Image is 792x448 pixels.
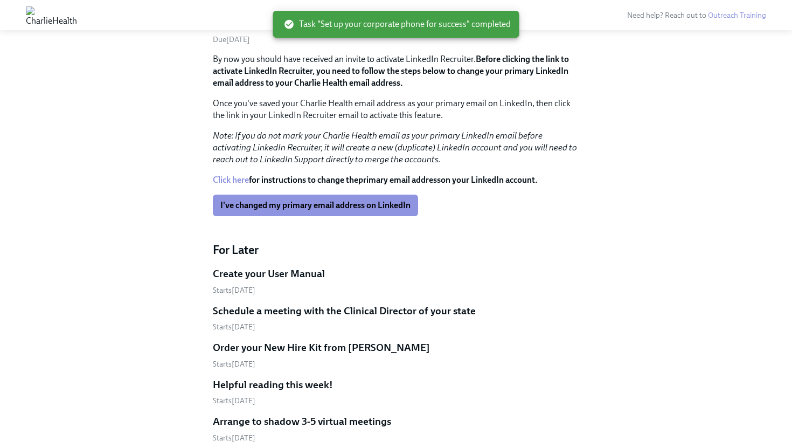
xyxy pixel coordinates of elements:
a: Click here [213,175,249,185]
span: Need help? Reach out to [627,11,766,20]
span: Due [DATE] [213,35,250,44]
h5: Create your User Manual [213,267,325,281]
p: By now you should have received an invite to activate LinkedIn Recruiter. [213,53,579,89]
a: Outreach Training [708,11,766,20]
span: Thursday, August 21st 2025, 10:00 am [213,396,255,405]
h5: Order your New Hire Kit from [PERSON_NAME] [213,341,430,355]
span: Thursday, August 21st 2025, 10:00 am [213,433,255,443]
a: To DoUpdate your email for LinkedIn RecruiterDue[DATE] [213,16,579,45]
h5: Schedule a meeting with the Clinical Director of your state [213,304,476,318]
p: Once you've saved your Charlie Health email address as your primary email on LinkedIn, then click... [213,98,579,121]
em: Note: If you do not mark your Charlie Health email as your primary LinkedIn email before activati... [213,130,577,164]
a: Schedule a meeting with the Clinical Director of your stateStarts[DATE] [213,304,579,333]
a: Helpful reading this week!Starts[DATE] [213,378,579,406]
img: CharlieHealth [26,6,77,24]
span: I've changed my primary email address on LinkedIn [220,200,411,211]
strong: primary email address [358,175,441,185]
a: Create your User ManualStarts[DATE] [213,267,579,295]
span: Task "Set up your corporate phone for success" completed [284,18,511,30]
h5: Helpful reading this week! [213,378,333,392]
a: Order your New Hire Kit from [PERSON_NAME]Starts[DATE] [213,341,579,369]
a: Arrange to shadow 3-5 virtual meetingsStarts[DATE] [213,415,579,443]
span: Wednesday, August 20th 2025, 10:00 am [213,286,255,295]
h5: Arrange to shadow 3-5 virtual meetings [213,415,391,429]
strong: Before clicking the link to activate LinkedIn Recruiter, you need to follow the steps below to ch... [213,54,569,88]
h4: For Later [213,242,579,258]
button: I've changed my primary email address on LinkedIn [213,195,418,216]
span: Wednesday, August 20th 2025, 10:00 am [213,360,255,369]
strong: for instructions to change the on your LinkedIn account. [213,175,538,185]
span: Wednesday, August 20th 2025, 10:00 am [213,322,255,332]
